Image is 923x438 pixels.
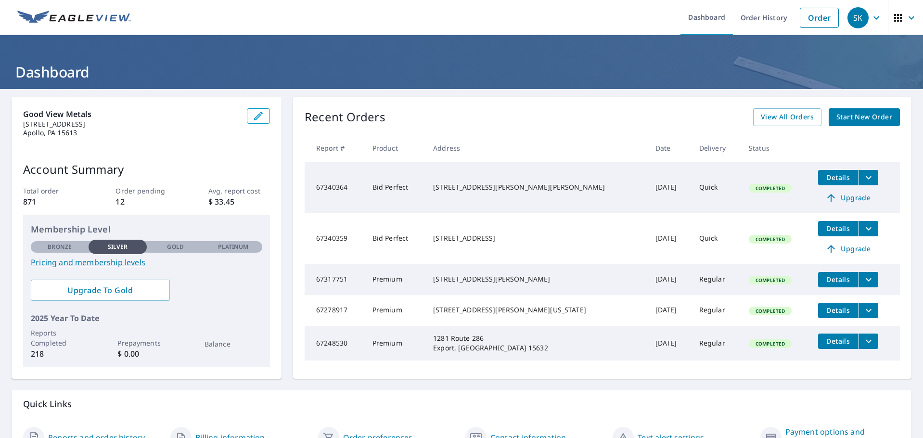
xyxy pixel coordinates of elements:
p: Order pending [115,186,177,196]
th: Delivery [692,134,741,162]
span: Details [824,336,853,346]
td: Bid Perfect [365,162,425,213]
button: filesDropdownBtn-67248530 [859,334,878,349]
a: Upgrade To Gold [31,280,170,301]
span: Completed [750,308,791,314]
a: Order [800,8,839,28]
td: Premium [365,326,425,361]
span: Completed [750,236,791,243]
p: Gold [167,243,183,251]
div: [STREET_ADDRESS][PERSON_NAME] [433,274,640,284]
button: detailsBtn-67340359 [818,221,859,236]
span: Details [824,275,853,284]
p: [STREET_ADDRESS] [23,120,239,129]
td: [DATE] [648,264,692,295]
p: Reports Completed [31,328,89,348]
span: Upgrade [824,243,872,255]
span: Completed [750,185,791,192]
p: Quick Links [23,398,900,410]
td: [DATE] [648,213,692,264]
a: Pricing and membership levels [31,257,262,268]
td: [DATE] [648,326,692,361]
p: 2025 Year To Date [31,312,262,324]
button: detailsBtn-67278917 [818,303,859,318]
button: detailsBtn-67340364 [818,170,859,185]
span: Details [824,173,853,182]
p: Account Summary [23,161,270,178]
span: Upgrade To Gold [38,285,162,296]
p: 218 [31,348,89,360]
p: $ 33.45 [208,196,270,207]
td: Quick [692,213,741,264]
th: Report # [305,134,365,162]
span: View All Orders [761,111,814,123]
td: 67340359 [305,213,365,264]
p: Apollo, PA 15613 [23,129,239,137]
td: Bid Perfect [365,213,425,264]
p: Avg. report cost [208,186,270,196]
span: Details [824,224,853,233]
p: $ 0.00 [117,348,175,360]
td: 67248530 [305,326,365,361]
p: Silver [108,243,128,251]
th: Date [648,134,692,162]
div: [STREET_ADDRESS][PERSON_NAME][US_STATE] [433,305,640,315]
span: Start New Order [836,111,892,123]
button: detailsBtn-67317751 [818,272,859,287]
button: detailsBtn-67248530 [818,334,859,349]
p: Recent Orders [305,108,385,126]
p: Balance [205,339,262,349]
a: Upgrade [818,190,878,206]
div: 1281 Route 286 Export, [GEOGRAPHIC_DATA] 15632 [433,334,640,353]
button: filesDropdownBtn-67340364 [859,170,878,185]
p: Platinum [218,243,248,251]
td: [DATE] [648,162,692,213]
td: [DATE] [648,295,692,326]
h1: Dashboard [12,62,911,82]
div: [STREET_ADDRESS] [433,233,640,243]
span: Upgrade [824,192,872,204]
th: Address [425,134,647,162]
div: SK [847,7,869,28]
td: Quick [692,162,741,213]
button: filesDropdownBtn-67317751 [859,272,878,287]
a: Start New Order [829,108,900,126]
td: Regular [692,295,741,326]
td: 67340364 [305,162,365,213]
td: 67317751 [305,264,365,295]
p: Membership Level [31,223,262,236]
span: Completed [750,340,791,347]
button: filesDropdownBtn-67340359 [859,221,878,236]
td: 67278917 [305,295,365,326]
a: Upgrade [818,241,878,257]
span: Details [824,306,853,315]
p: Good View Metals [23,108,239,120]
div: [STREET_ADDRESS][PERSON_NAME][PERSON_NAME] [433,182,640,192]
img: EV Logo [17,11,131,25]
p: Prepayments [117,338,175,348]
p: 12 [115,196,177,207]
td: Regular [692,326,741,361]
button: filesDropdownBtn-67278917 [859,303,878,318]
th: Product [365,134,425,162]
td: Premium [365,264,425,295]
p: Bronze [48,243,72,251]
p: 871 [23,196,85,207]
th: Status [741,134,810,162]
td: Premium [365,295,425,326]
a: View All Orders [753,108,821,126]
td: Regular [692,264,741,295]
p: Total order [23,186,85,196]
span: Completed [750,277,791,283]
